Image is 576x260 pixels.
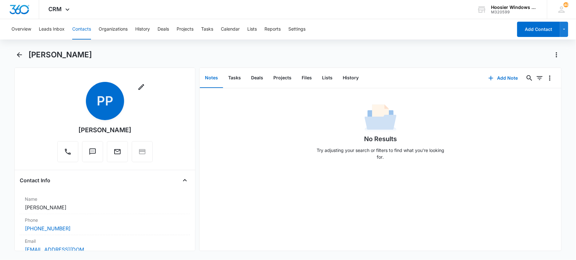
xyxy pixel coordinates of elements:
[11,19,31,40] button: Overview
[365,102,397,134] img: No Data
[364,134,397,144] h1: No Results
[317,68,338,88] button: Lists
[545,73,555,83] button: Overflow Menu
[524,73,535,83] button: Search...
[135,19,150,40] button: History
[223,68,246,88] button: Tasks
[39,19,65,40] button: Leads Inbox
[86,82,124,120] span: PP
[564,2,569,7] div: notifications count
[14,50,24,60] button: Back
[57,141,78,162] button: Call
[491,5,538,10] div: account name
[491,10,538,14] div: account id
[20,214,190,235] div: Phone[PHONE_NUMBER]
[221,19,240,40] button: Calendar
[72,19,91,40] button: Contacts
[78,125,131,135] div: [PERSON_NAME]
[246,68,268,88] button: Deals
[564,2,569,7] span: 40
[180,175,190,185] button: Close
[535,73,545,83] button: Filters
[20,193,190,214] div: Name[PERSON_NAME]
[49,6,62,12] span: CRM
[288,19,306,40] button: Settings
[177,19,193,40] button: Projects
[268,68,297,88] button: Projects
[107,141,128,162] button: Email
[25,238,185,244] label: Email
[201,19,213,40] button: Tasks
[200,68,223,88] button: Notes
[20,235,190,256] div: Email[EMAIL_ADDRESS][DOMAIN_NAME]
[158,19,169,40] button: Deals
[297,68,317,88] button: Files
[25,246,88,253] a: [EMAIL_ADDRESS][DOMAIN_NAME]
[57,151,78,156] a: Call
[551,50,562,60] button: Actions
[28,50,92,60] h1: [PERSON_NAME]
[107,151,128,156] a: Email
[25,217,185,223] label: Phone
[247,19,257,40] button: Lists
[82,151,103,156] a: Text
[25,225,71,232] a: [PHONE_NUMBER]
[20,177,50,184] h4: Contact Info
[482,70,524,86] button: Add Note
[82,141,103,162] button: Text
[25,196,185,202] label: Name
[25,204,185,211] dd: [PERSON_NAME]
[314,147,447,160] p: Try adjusting your search or filters to find what you’re looking for.
[338,68,364,88] button: History
[264,19,281,40] button: Reports
[517,22,560,37] button: Add Contact
[99,19,128,40] button: Organizations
